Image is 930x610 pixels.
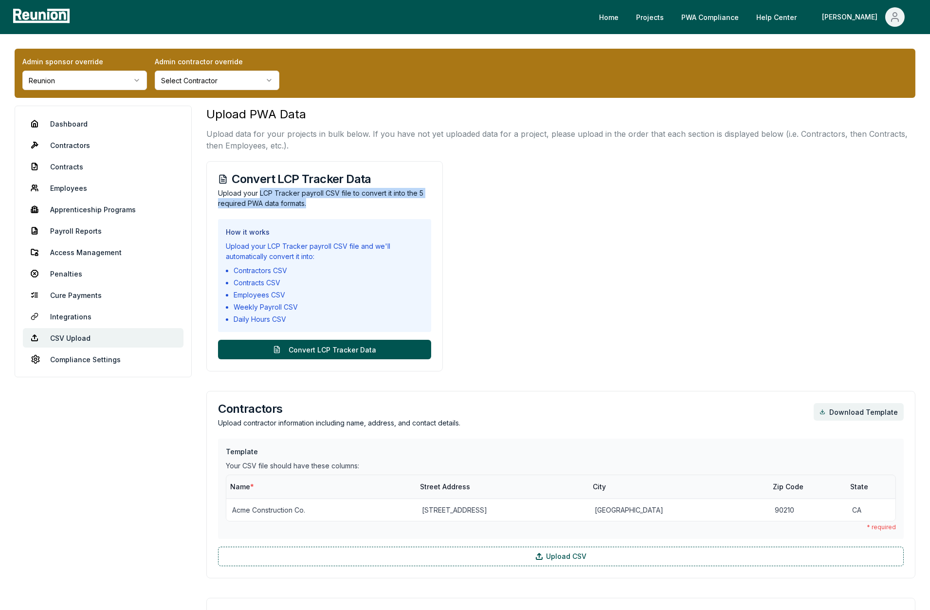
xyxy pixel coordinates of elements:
[628,7,672,27] a: Projects
[23,135,183,155] a: Contractors
[155,56,279,67] label: Admin contractor override
[226,461,896,471] div: Your CSV file should have these columns:
[814,403,904,421] a: Download Template
[218,173,431,185] h3: Convert LCP Tracker Data
[226,499,416,521] td: Acme Construction Co.
[23,200,183,219] a: Apprenticeship Programs
[416,499,588,521] td: [STREET_ADDRESS]
[769,499,846,521] td: 90210
[420,482,470,491] span: Street Address
[234,314,423,324] li: Daily Hours CSV
[22,56,147,67] label: Admin sponsor override
[234,277,423,288] li: Contracts CSV
[226,241,423,261] div: Upload your LCP Tracker payroll CSV file and we'll automatically convert it into:
[748,7,804,27] a: Help Center
[591,7,920,27] nav: Main
[23,221,183,240] a: Payroll Reports
[23,328,183,348] a: CSV Upload
[814,7,912,27] button: [PERSON_NAME]
[23,285,183,305] a: Cure Payments
[226,227,423,237] h3: How it works
[23,242,183,262] a: Access Management
[218,547,904,566] label: Upload CSV
[674,7,747,27] a: PWA Compliance
[206,106,915,123] h3: Upload PWA Data
[206,128,915,151] p: Upload data for your projects in bulk below. If you have not yet uploaded data for a project, ple...
[23,157,183,176] a: Contracts
[218,188,431,208] p: Upload your LCP Tracker payroll CSV file to convert it into the 5 required PWA data formats.
[218,340,431,359] button: Convert LCP Tracker Data
[23,178,183,198] a: Employees
[234,302,423,312] li: Weekly Payroll CSV
[850,482,868,491] span: State
[23,307,183,326] a: Integrations
[773,482,803,491] span: Zip Code
[218,403,460,415] h3: Contractors
[234,265,423,276] li: Contractors CSV
[23,350,183,369] a: Compliance Settings
[589,499,769,521] td: [GEOGRAPHIC_DATA]
[591,7,626,27] a: Home
[218,418,460,428] p: Upload contractor information including name, address, and contact details.
[230,482,254,491] span: Name
[23,114,183,133] a: Dashboard
[226,446,896,457] h3: Template
[822,7,881,27] div: [PERSON_NAME]
[593,482,606,491] span: City
[226,523,896,531] div: * required
[234,290,423,300] li: Employees CSV
[23,264,183,283] a: Penalties
[846,499,895,521] td: CA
